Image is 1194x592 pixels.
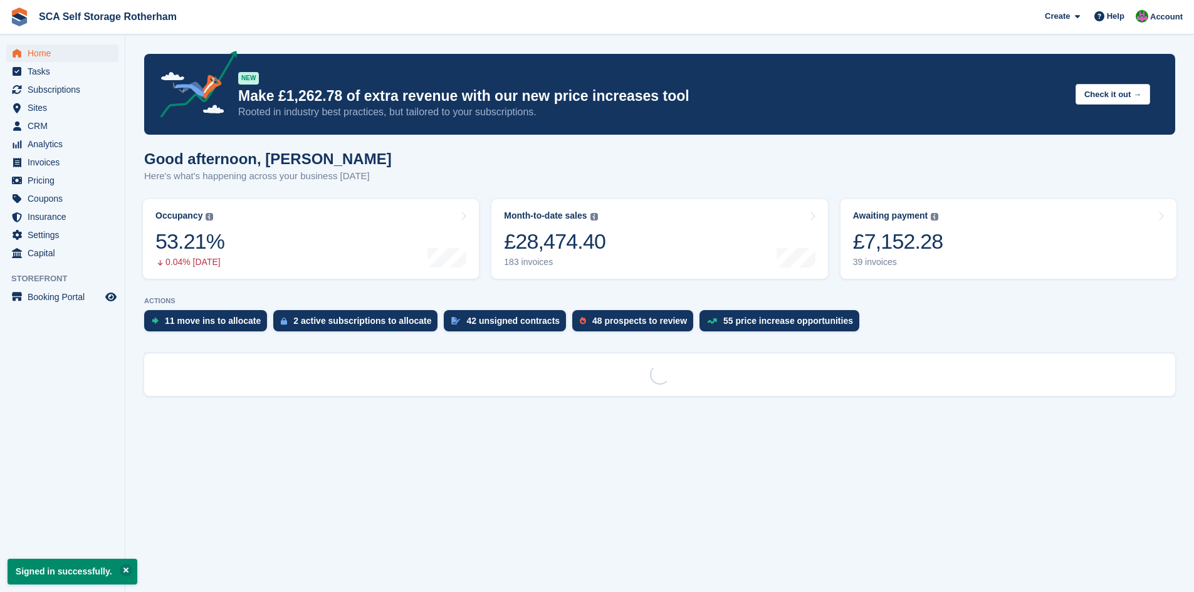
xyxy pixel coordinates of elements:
[6,99,118,117] a: menu
[6,172,118,189] a: menu
[155,257,224,267] div: 0.04% [DATE]
[28,226,103,244] span: Settings
[6,190,118,207] a: menu
[34,6,182,27] a: SCA Self Storage Rotherham
[152,317,159,325] img: move_ins_to_allocate_icon-fdf77a2bb77ea45bf5b3d319d69a93e2d87916cf1d5bf7949dd705db3b84f3ca.svg
[238,72,259,85] div: NEW
[103,289,118,304] a: Preview store
[707,318,717,324] img: price_increase_opportunities-93ffe204e8149a01c8c9dc8f82e8f89637d9d84a8eef4429ea346261dce0b2c0.svg
[6,153,118,171] a: menu
[1136,10,1148,23] img: Sarah Race
[504,210,587,221] div: Month-to-date sales
[28,208,103,226] span: Insurance
[165,316,261,326] div: 11 move ins to allocate
[8,559,137,584] p: Signed in successfully.
[1045,10,1070,23] span: Create
[28,244,103,262] span: Capital
[504,257,605,267] div: 183 invoices
[590,213,598,221] img: icon-info-grey-7440780725fd019a000dd9b08b2336e03edf1995a4989e88bcd33f0948082b44.svg
[6,288,118,306] a: menu
[11,273,125,285] span: Storefront
[572,310,699,338] a: 48 prospects to review
[6,135,118,153] a: menu
[1150,11,1183,23] span: Account
[28,63,103,80] span: Tasks
[28,99,103,117] span: Sites
[6,244,118,262] a: menu
[504,229,605,254] div: £28,474.40
[931,213,938,221] img: icon-info-grey-7440780725fd019a000dd9b08b2336e03edf1995a4989e88bcd33f0948082b44.svg
[10,8,29,26] img: stora-icon-8386f47178a22dfd0bd8f6a31ec36ba5ce8667c1dd55bd0f319d3a0aa187defe.svg
[28,44,103,62] span: Home
[6,81,118,98] a: menu
[150,51,238,122] img: price-adjustments-announcement-icon-8257ccfd72463d97f412b2fc003d46551f7dbcb40ab6d574587a9cd5c0d94...
[155,210,202,221] div: Occupancy
[273,310,444,338] a: 2 active subscriptions to allocate
[281,317,287,325] img: active_subscription_to_allocate_icon-d502201f5373d7db506a760aba3b589e785aa758c864c3986d89f69b8ff3...
[28,117,103,135] span: CRM
[144,150,392,167] h1: Good afternoon, [PERSON_NAME]
[1107,10,1124,23] span: Help
[580,317,586,325] img: prospect-51fa495bee0391a8d652442698ab0144808aea92771e9ea1ae160a38d050c398.svg
[491,199,827,279] a: Month-to-date sales £28,474.40 183 invoices
[144,169,392,184] p: Here's what's happening across your business [DATE]
[6,44,118,62] a: menu
[592,316,687,326] div: 48 prospects to review
[144,297,1175,305] p: ACTIONS
[6,63,118,80] a: menu
[28,172,103,189] span: Pricing
[144,310,273,338] a: 11 move ins to allocate
[1076,84,1150,105] button: Check it out →
[28,135,103,153] span: Analytics
[6,226,118,244] a: menu
[466,316,560,326] div: 42 unsigned contracts
[853,257,943,267] div: 39 invoices
[28,81,103,98] span: Subscriptions
[238,105,1066,119] p: Rooted in industry best practices, but tailored to your subscriptions.
[6,117,118,135] a: menu
[293,316,431,326] div: 2 active subscriptions to allocate
[853,210,928,221] div: Awaiting payment
[841,199,1176,279] a: Awaiting payment £7,152.28 39 invoices
[206,213,213,221] img: icon-info-grey-7440780725fd019a000dd9b08b2336e03edf1995a4989e88bcd33f0948082b44.svg
[28,190,103,207] span: Coupons
[238,87,1066,105] p: Make £1,262.78 of extra revenue with our new price increases tool
[28,153,103,171] span: Invoices
[143,199,479,279] a: Occupancy 53.21% 0.04% [DATE]
[853,229,943,254] div: £7,152.28
[723,316,853,326] div: 55 price increase opportunities
[444,310,572,338] a: 42 unsigned contracts
[155,229,224,254] div: 53.21%
[451,317,460,325] img: contract_signature_icon-13c848040528278c33f63329250d36e43548de30e8caae1d1a13099fd9432cc5.svg
[28,288,103,306] span: Booking Portal
[6,208,118,226] a: menu
[699,310,866,338] a: 55 price increase opportunities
